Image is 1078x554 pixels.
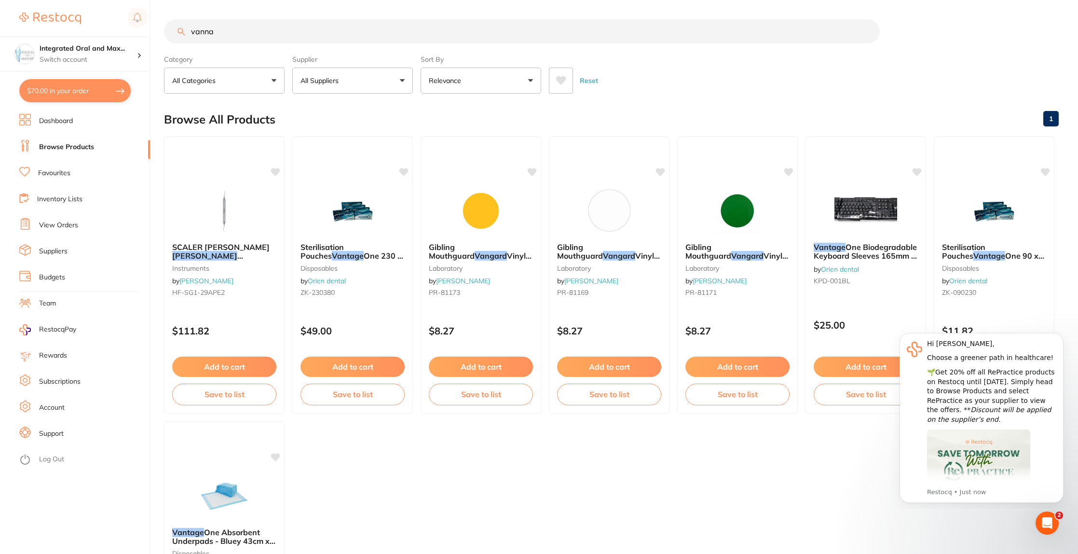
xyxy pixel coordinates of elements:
a: Rewards [39,351,67,360]
span: HF-SG1-29APE2 [172,288,225,297]
button: Log Out [19,452,147,468]
button: Save to list [557,384,661,405]
button: $70.00 in your order [19,79,131,102]
button: Save to list [172,384,276,405]
button: Save to list [429,384,533,405]
a: Restocq Logo [19,7,81,29]
small: laboratory [429,264,533,272]
b: Gibling Mouthguard Vangard Vinyl - Clear - 1 Sheet [557,243,661,261]
small: instruments [172,264,276,272]
em: Vangard [603,251,635,261]
b: Gibling Mouthguard Vangard Vinyl - Green - 1 Sheet [685,243,790,261]
p: Switch account [40,55,137,65]
a: Budgets [39,273,65,282]
button: All Categories [164,68,285,94]
iframe: Intercom live chat [1036,512,1059,535]
small: disposables [300,264,405,272]
a: Orien dental [821,265,859,274]
span: by [942,277,987,285]
a: Orien dental [949,277,987,285]
p: All Suppliers [300,76,342,85]
em: Vantage [172,527,204,537]
b: Sterilisation Pouches Vantage One 230 x 380mm, Box of 200 [300,243,405,261]
a: [PERSON_NAME] [693,277,747,285]
iframe: Intercom notifications message [885,324,1078,509]
em: Vangard [475,251,507,261]
span: Gibling Mouthguard [557,242,603,261]
a: Support [39,429,64,439]
label: Supplier [292,55,413,64]
a: [PERSON_NAME] [436,277,490,285]
span: by [300,277,346,285]
img: Vantage One Biodegradable Keyboard Sleeves 165mm x 550mm, Box of 250 [834,187,897,235]
b: Sterilisation Pouches Vantage One 90 x 230mm, Box of 200 [942,243,1046,261]
a: 1 [1043,109,1059,128]
span: by [172,277,233,285]
h2: Browse All Products [164,113,275,126]
p: $8.27 [557,325,661,336]
a: Team [39,299,56,308]
span: 2 [1055,512,1063,519]
p: $8.27 [429,325,533,336]
img: Restocq Logo [19,13,81,24]
small: disposables [942,264,1046,272]
span: PR-81171 [685,288,717,297]
span: by [429,277,490,285]
button: Add to cart [685,357,790,377]
a: RestocqPay [19,324,76,335]
span: ZK-230380 [300,288,335,297]
b: Gibling Mouthguard Vangard Vinyl - Orange - 1 Sheet [429,243,533,261]
span: ZK-090230 [942,288,976,297]
a: Subscriptions [39,377,81,387]
p: $8.27 [685,325,790,336]
button: Relevance [421,68,541,94]
p: All Categories [172,76,219,85]
a: Account [39,403,65,413]
span: Gibling Mouthguard [685,242,731,261]
span: One 90 x 230mm, Box of 200 [942,251,1044,269]
em: Vantage [332,251,364,261]
img: Integrated Oral and Maxillofacial Surgery [15,44,34,64]
p: $49.00 [300,325,405,336]
button: Save to list [685,384,790,405]
span: One Biodegradable Keyboard Sleeves 165mm x 550mm, Box of 250 [814,242,917,270]
button: Save to list [300,384,405,405]
small: laboratory [685,264,790,272]
a: View Orders [39,221,78,230]
img: Gibling Mouthguard Vangard Vinyl - Orange - 1 Sheet [450,187,512,235]
p: Relevance [429,76,465,85]
span: SCALER [PERSON_NAME] [172,242,270,252]
button: Save to list [814,384,918,405]
img: Sterilisation Pouches Vantage One 90 x 230mm, Box of 200 [963,187,1025,235]
span: RestocqPay [39,325,76,334]
a: [PERSON_NAME] [564,277,618,285]
em: Vangard [731,251,764,261]
a: Favourites [38,168,70,178]
button: Add to cart [429,357,533,377]
span: Gibling Mouthguard [429,242,475,261]
a: Orien dental [308,277,346,285]
span: Sterilisation Pouches [942,242,985,261]
small: laboratory [557,264,661,272]
span: One 230 x 380mm, Box of 200 [300,251,403,269]
span: Vinyl - Clear - 1 Sheet [557,251,660,269]
a: Suppliers [39,247,68,256]
img: Sterilisation Pouches Vantage One 230 x 380mm, Box of 200 [321,187,384,235]
button: Add to cart [814,357,918,377]
img: Gibling Mouthguard Vangard Vinyl - Green - 1 Sheet [706,187,769,235]
b: Vantage One Biodegradable Keyboard Sleeves 165mm x 550mm, Box of 250 [814,243,918,261]
span: by [557,277,618,285]
label: Sort By [421,55,541,64]
label: Category [164,55,285,64]
button: Add to cart [300,357,405,377]
img: Vantage One Absorbent Underpads - Bluey 43cm x 60cm, Box of 250 [193,472,256,520]
a: Dashboard [39,116,73,126]
span: KPD-001BL [814,277,850,285]
a: [PERSON_NAME] [179,277,233,285]
span: Sterilisation Pouches [300,242,344,261]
